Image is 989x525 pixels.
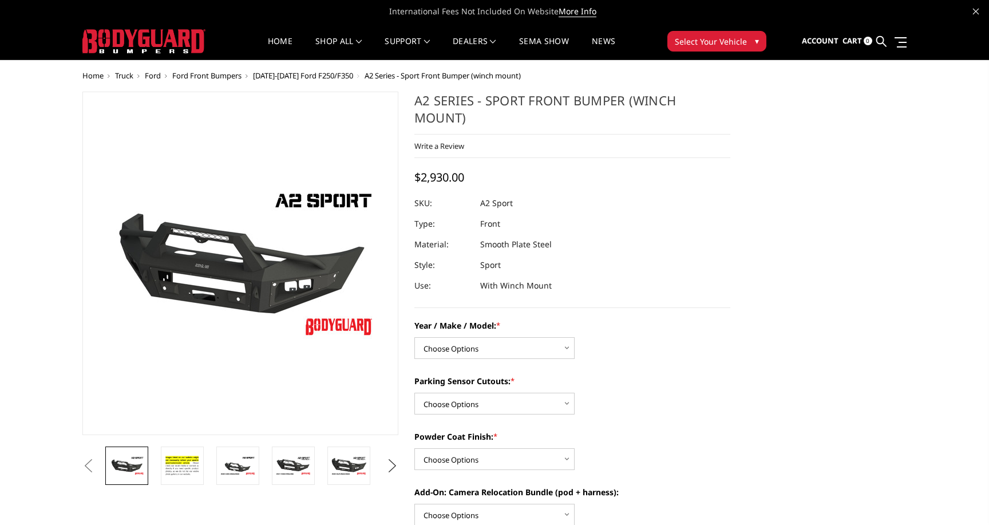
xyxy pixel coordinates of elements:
[115,70,133,81] a: Truck
[82,29,205,53] img: BODYGUARD BUMPERS
[802,26,838,57] a: Account
[145,70,161,81] a: Ford
[384,457,401,475] button: Next
[519,37,569,60] a: SEMA Show
[220,456,256,476] img: A2 Series - Sport Front Bumper (winch mount)
[268,37,292,60] a: Home
[172,70,242,81] a: Ford Front Bumpers
[385,37,430,60] a: Support
[414,375,730,387] label: Parking Sensor Cutouts:
[755,35,759,47] span: ▾
[414,214,472,234] dt: Type:
[253,70,353,81] a: [DATE]-[DATE] Ford F250/F350
[82,70,104,81] a: Home
[414,255,472,275] dt: Style:
[414,275,472,296] dt: Use:
[414,486,730,498] label: Add-On: Camera Relocation Bundle (pod + harness):
[667,31,766,52] button: Select Your Vehicle
[842,26,872,57] a: Cart 0
[480,234,552,255] dd: Smooth Plate Steel
[414,92,730,135] h1: A2 Series - Sport Front Bumper (winch mount)
[109,456,145,476] img: A2 Series - Sport Front Bumper (winch mount)
[480,255,501,275] dd: Sport
[414,234,472,255] dt: Material:
[414,141,464,151] a: Write a Review
[453,37,496,60] a: Dealers
[480,214,500,234] dd: Front
[164,453,200,478] img: A2 Series - Sport Front Bumper (winch mount)
[365,70,521,81] span: A2 Series - Sport Front Bumper (winch mount)
[592,37,615,60] a: News
[331,456,367,476] img: A2 Series - Sport Front Bumper (winch mount)
[480,275,552,296] dd: With Winch Mount
[414,169,464,185] span: $2,930.00
[414,193,472,214] dt: SKU:
[275,456,311,476] img: A2 Series - Sport Front Bumper (winch mount)
[802,35,838,46] span: Account
[842,35,862,46] span: Cart
[480,193,513,214] dd: A2 Sport
[414,319,730,331] label: Year / Make / Model:
[315,37,362,60] a: shop all
[559,6,596,17] a: More Info
[414,431,730,443] label: Powder Coat Finish:
[80,457,97,475] button: Previous
[864,37,872,45] span: 0
[82,92,398,435] a: A2 Series - Sport Front Bumper (winch mount)
[675,35,747,48] span: Select Your Vehicle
